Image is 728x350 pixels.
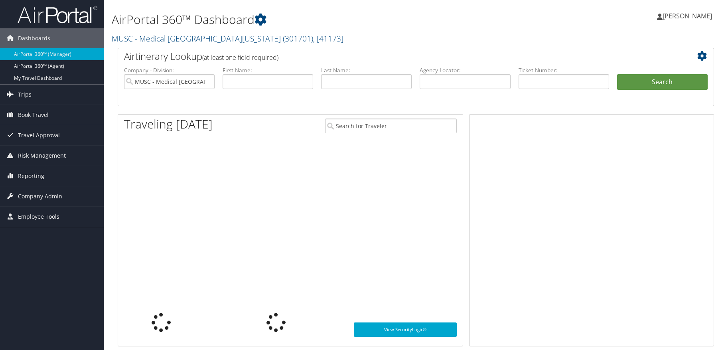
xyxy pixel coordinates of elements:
span: Reporting [18,166,44,186]
input: Search for Traveler [325,119,457,133]
label: Company - Division: [124,66,215,74]
a: View SecurityLogic® [354,322,457,337]
span: Travel Approval [18,125,60,145]
a: MUSC - Medical [GEOGRAPHIC_DATA][US_STATE] [112,33,343,44]
span: , [ 41173 ] [313,33,343,44]
img: airportal-logo.png [18,5,97,24]
h1: Traveling [DATE] [124,116,213,132]
h2: Airtinerary Lookup [124,49,658,63]
span: [PERSON_NAME] [663,12,712,20]
span: Dashboards [18,28,50,48]
span: ( 301701 ) [283,33,313,44]
span: Book Travel [18,105,49,125]
button: Search [617,74,708,90]
label: Ticket Number: [519,66,609,74]
span: (at least one field required) [202,53,278,62]
label: Last Name: [321,66,412,74]
label: First Name: [223,66,313,74]
span: Employee Tools [18,207,59,227]
span: Risk Management [18,146,66,166]
a: [PERSON_NAME] [657,4,720,28]
span: Company Admin [18,186,62,206]
h1: AirPortal 360™ Dashboard [112,11,517,28]
label: Agency Locator: [420,66,510,74]
span: Trips [18,85,32,105]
